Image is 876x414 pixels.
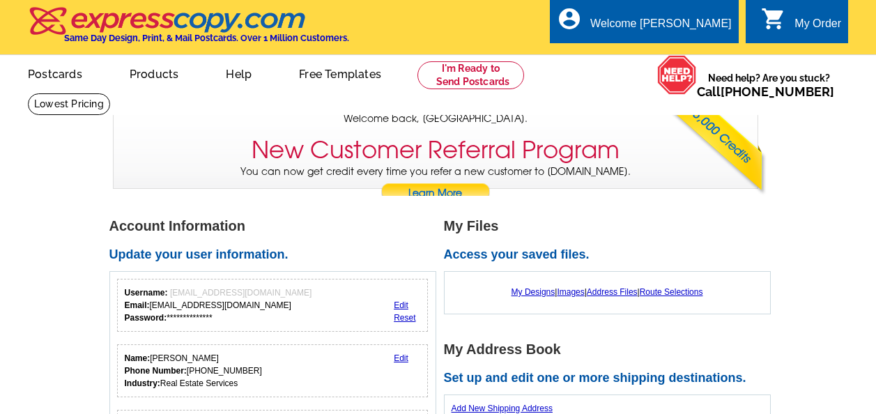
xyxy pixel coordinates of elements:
a: Same Day Design, Print, & Mail Postcards. Over 1 Million Customers. [28,17,349,43]
h1: My Files [444,219,778,233]
span: Welcome back, [GEOGRAPHIC_DATA]. [344,112,528,126]
a: My Designs [512,287,555,297]
div: Your personal details. [117,344,429,397]
a: shopping_cart My Order [761,15,841,33]
a: Learn More [381,183,491,204]
div: Welcome [PERSON_NAME] [590,17,731,37]
i: account_circle [557,6,582,31]
h1: Account Information [109,219,444,233]
a: [PHONE_NUMBER] [721,84,834,99]
a: Postcards [6,56,105,89]
a: Help [203,56,274,89]
span: Call [697,84,834,99]
strong: Phone Number: [125,366,187,376]
span: Need help? Are you stuck? [697,71,841,99]
div: Your login information. [117,279,429,332]
strong: Username: [125,288,168,298]
p: You can now get credit every time you refer a new customer to [DOMAIN_NAME]. [114,164,758,204]
a: Products [107,56,201,89]
strong: Name: [125,353,151,363]
h4: Same Day Design, Print, & Mail Postcards. Over 1 Million Customers. [64,33,349,43]
div: My Order [794,17,841,37]
a: Edit [394,300,408,310]
a: Route Selections [640,287,703,297]
a: Edit [394,353,408,363]
a: Free Templates [277,56,404,89]
h1: My Address Book [444,342,778,357]
a: Reset [394,313,415,323]
strong: Email: [125,300,150,310]
h2: Update your user information. [109,247,444,263]
strong: Industry: [125,378,160,388]
a: Add New Shipping Address [452,404,553,413]
a: Address Files [587,287,638,297]
div: [PERSON_NAME] [PHONE_NUMBER] Real Estate Services [125,352,262,390]
img: help [657,55,697,94]
span: [EMAIL_ADDRESS][DOMAIN_NAME] [170,288,312,298]
div: | | | [452,279,763,305]
h3: New Customer Referral Program [252,136,620,164]
i: shopping_cart [761,6,786,31]
h2: Access your saved files. [444,247,778,263]
a: Images [557,287,584,297]
strong: Password: [125,313,167,323]
h2: Set up and edit one or more shipping destinations. [444,371,778,386]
